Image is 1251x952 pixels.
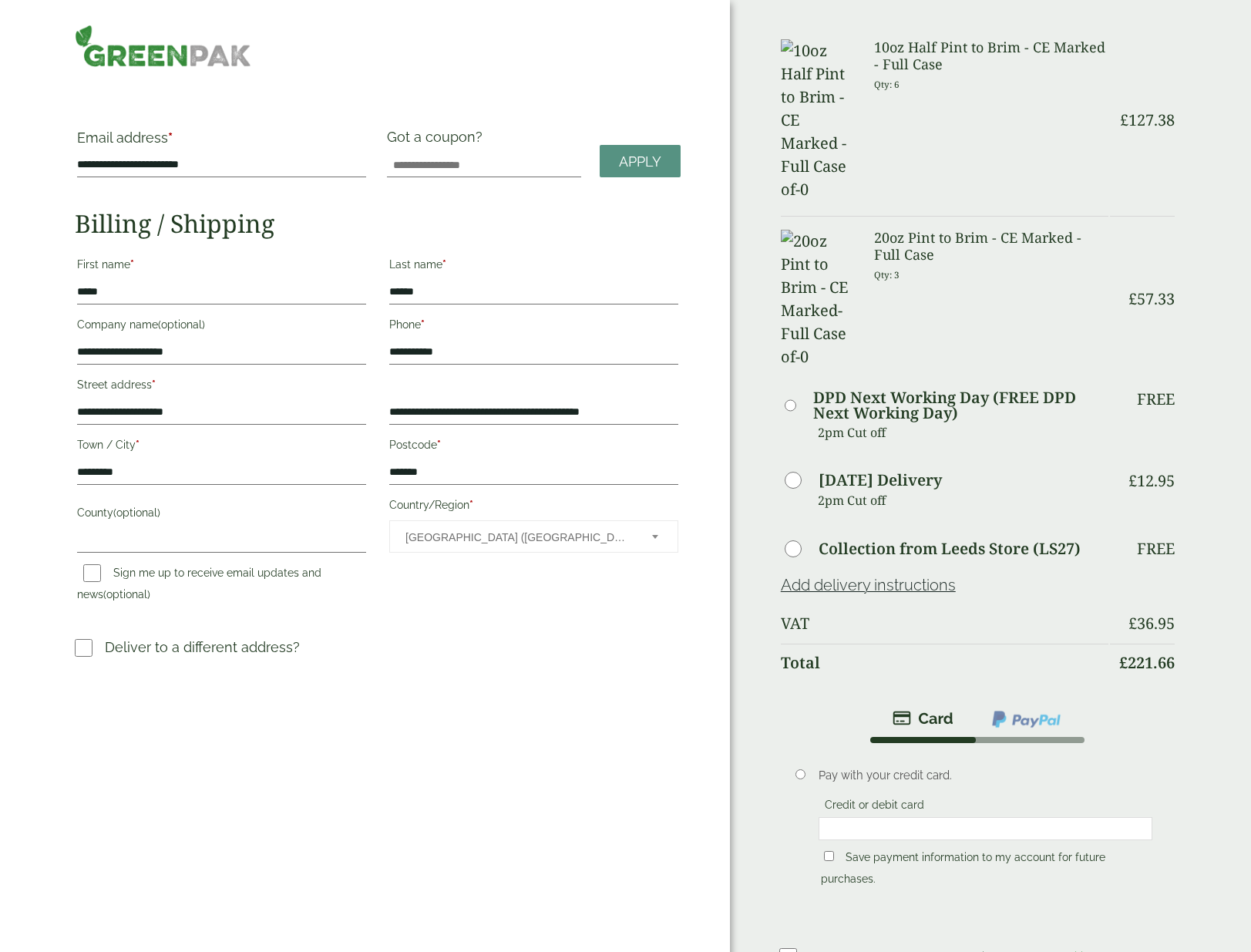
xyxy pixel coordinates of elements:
span: United Kingdom (UK) [405,521,631,553]
abbr: required [421,318,425,331]
bdi: 36.95 [1128,613,1175,634]
span: £ [1128,613,1137,634]
span: £ [1119,652,1128,673]
abbr: required [168,130,173,146]
a: Add delivery instructions [781,576,956,594]
p: 2pm Cut off [818,421,1108,444]
abbr: required [136,439,140,451]
small: Qty: 6 [874,79,900,90]
label: Sign me up to receive email updates and news [77,567,321,605]
span: Country/Region [389,520,678,553]
bdi: 127.38 [1120,109,1175,130]
label: Got a coupon? [387,129,489,153]
label: Email address [77,131,366,153]
img: 10oz Half Pint to Brim - CE Marked -Full Case of-0 [781,39,856,201]
label: Street address [77,374,366,400]
label: Company name [77,314,366,340]
input: Sign me up to receive email updates and news(optional) [83,564,101,582]
p: Free [1137,540,1175,558]
img: 20oz Pint to Brim - CE Marked-Full Case of-0 [781,230,856,368]
abbr: required [152,378,156,391]
iframe: Secure card payment input frame [823,822,1147,836]
img: stripe.png [893,709,953,728]
small: Qty: 3 [874,269,900,281]
span: £ [1120,109,1128,130]
label: Country/Region [389,494,678,520]
label: [DATE] Delivery [819,473,942,488]
bdi: 57.33 [1128,288,1175,309]
label: DPD Next Working Day (FREE DPD Next Working Day) [813,390,1108,421]
p: Free [1137,390,1175,409]
p: Pay with your credit card. [819,767,1152,784]
img: ppcp-gateway.png [990,709,1062,729]
span: (optional) [103,588,150,600]
label: Town / City [77,434,366,460]
label: Postcode [389,434,678,460]
bdi: 221.66 [1119,652,1175,673]
label: Save payment information to my account for future purchases. [821,851,1105,890]
bdi: 12.95 [1128,470,1175,491]
abbr: required [437,439,441,451]
abbr: required [130,258,134,271]
span: £ [1128,470,1137,491]
label: Last name [389,254,678,280]
label: Collection from Leeds Store (LS27) [819,541,1081,557]
span: Apply [619,153,661,170]
h2: Billing / Shipping [75,209,680,238]
th: Total [781,644,1108,681]
h3: 20oz Pint to Brim - CE Marked - Full Case [874,230,1108,263]
p: Deliver to a different address? [105,637,300,658]
label: County [77,502,366,528]
h3: 10oz Half Pint to Brim - CE Marked - Full Case [874,39,1108,72]
th: VAT [781,605,1108,642]
img: GreenPak Supplies [75,25,251,67]
label: Phone [389,314,678,340]
a: Apply [600,145,681,178]
span: (optional) [158,318,205,331]
span: (optional) [113,506,160,519]
abbr: required [469,499,473,511]
p: 2pm Cut off [818,489,1108,512]
label: First name [77,254,366,280]
abbr: required [442,258,446,271]
span: £ [1128,288,1137,309]
label: Credit or debit card [819,799,930,816]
